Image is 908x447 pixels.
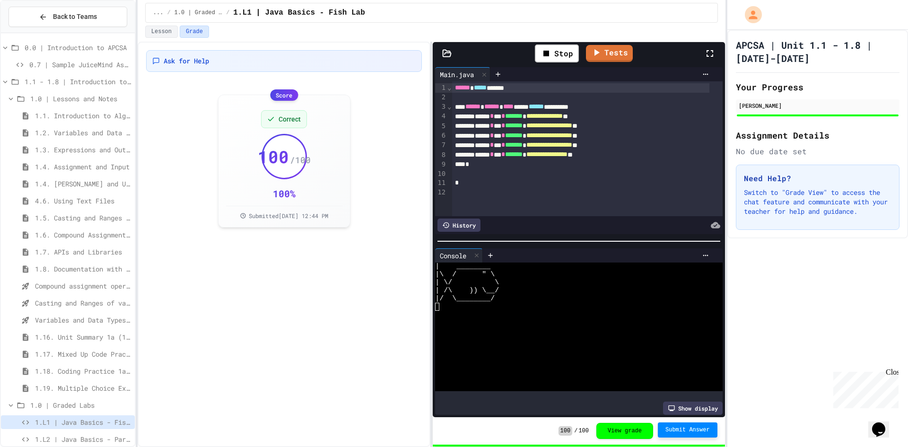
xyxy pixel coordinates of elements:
span: Fold line [447,103,452,110]
div: 8 [435,150,447,160]
span: Compound assignment operators - Quiz [35,281,131,291]
span: | \/ \ [435,279,499,287]
button: View grade [596,423,653,439]
span: Submit Answer [665,426,710,434]
span: / [226,9,229,17]
span: / 100 [290,153,311,167]
span: 1.1. Introduction to Algorithms, Programming, and Compilers [35,111,131,121]
span: Variables and Data Types - Quiz [35,315,131,325]
span: / [167,9,170,17]
span: 1.17. Mixed Up Code Practice 1.1-1.6 [35,349,131,359]
div: Main.java [435,67,490,81]
span: 1.7. APIs and Libraries [35,247,131,257]
iframe: chat widget [829,368,899,408]
div: Stop [535,44,579,62]
div: Console [435,251,471,261]
div: Main.java [435,70,479,79]
span: 1.4. Assignment and Input [35,162,131,172]
div: My Account [735,4,764,26]
div: History [437,219,480,232]
button: Grade [180,26,209,38]
span: 1.L1 | Java Basics - Fish Lab [35,417,131,427]
span: 1.2. Variables and Data Types [35,128,131,138]
span: 1.6. Compound Assignment Operators [35,230,131,240]
span: |/ \________/ [435,295,495,303]
span: 1.0 | Graded Labs [175,9,223,17]
div: 2 [435,93,447,102]
span: 1.1 - 1.8 | Introduction to Java [25,77,131,87]
span: 1.L2 | Java Basics - Paragraphs Lab [35,434,131,444]
div: Show display [663,402,723,415]
h2: Your Progress [736,80,899,94]
span: 1.3. Expressions and Output [New] [35,145,131,155]
span: Casting and Ranges of variables - Quiz [35,298,131,308]
span: Ask for Help [164,56,209,66]
h2: Assignment Details [736,129,899,142]
span: | /\ )) \__/ [435,287,499,295]
div: No due date set [736,146,899,157]
span: 4.6. Using Text Files [35,196,131,206]
div: 1 [435,83,447,93]
span: 0.0 | Introduction to APCSA [25,43,131,53]
div: 3 [435,102,447,112]
div: Console [435,248,483,263]
div: [PERSON_NAME] [739,101,897,110]
span: / [574,427,577,435]
p: Switch to "Grade View" to access the chat feature and communicate with your teacher for help and ... [744,188,891,216]
span: 100 [578,427,589,435]
h3: Need Help? [744,173,891,184]
div: Score [270,89,298,101]
span: ... [153,9,164,17]
span: 1.8. Documentation with Comments and Preconditions [35,264,131,274]
span: 1.5. Casting and Ranges of Values [35,213,131,223]
button: Back to Teams [9,7,127,27]
span: Submitted [DATE] 12:44 PM [249,212,328,219]
div: 5 [435,122,447,131]
span: 1.19. Multiple Choice Exercises for Unit 1a (1.1-1.6) [35,383,131,393]
span: 1.16. Unit Summary 1a (1.1-1.6) [35,332,131,342]
span: 1.0 | Lessons and Notes [30,94,131,104]
div: 11 [435,178,447,188]
span: 100 [559,426,573,436]
div: 6 [435,131,447,140]
div: 10 [435,169,447,179]
span: |\ / " \ [435,271,495,279]
span: Fold line [447,84,452,91]
span: 1.18. Coding Practice 1a (1.1-1.6) [35,366,131,376]
button: Lesson [145,26,178,38]
span: 1.0 | Graded Labs [30,400,131,410]
span: 1.4. [PERSON_NAME] and User Input [35,179,131,189]
span: | ________ [435,263,490,271]
h1: APCSA | Unit 1.1 - 1.8 | [DATE]-[DATE] [736,38,899,65]
span: Back to Teams [53,12,97,22]
span: 0.7 | Sample JuiceMind Assignment - [GEOGRAPHIC_DATA] [29,60,131,70]
span: Correct [279,114,301,124]
iframe: chat widget [868,409,899,438]
div: 12 [435,188,447,197]
div: Chat with us now!Close [4,4,65,60]
div: 4 [435,112,447,121]
span: 100 [258,147,289,166]
button: Submit Answer [658,422,717,438]
div: 9 [435,160,447,169]
div: 7 [435,140,447,150]
div: 100 % [273,187,296,200]
span: 1.L1 | Java Basics - Fish Lab [233,7,365,18]
a: Tests [586,45,633,62]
